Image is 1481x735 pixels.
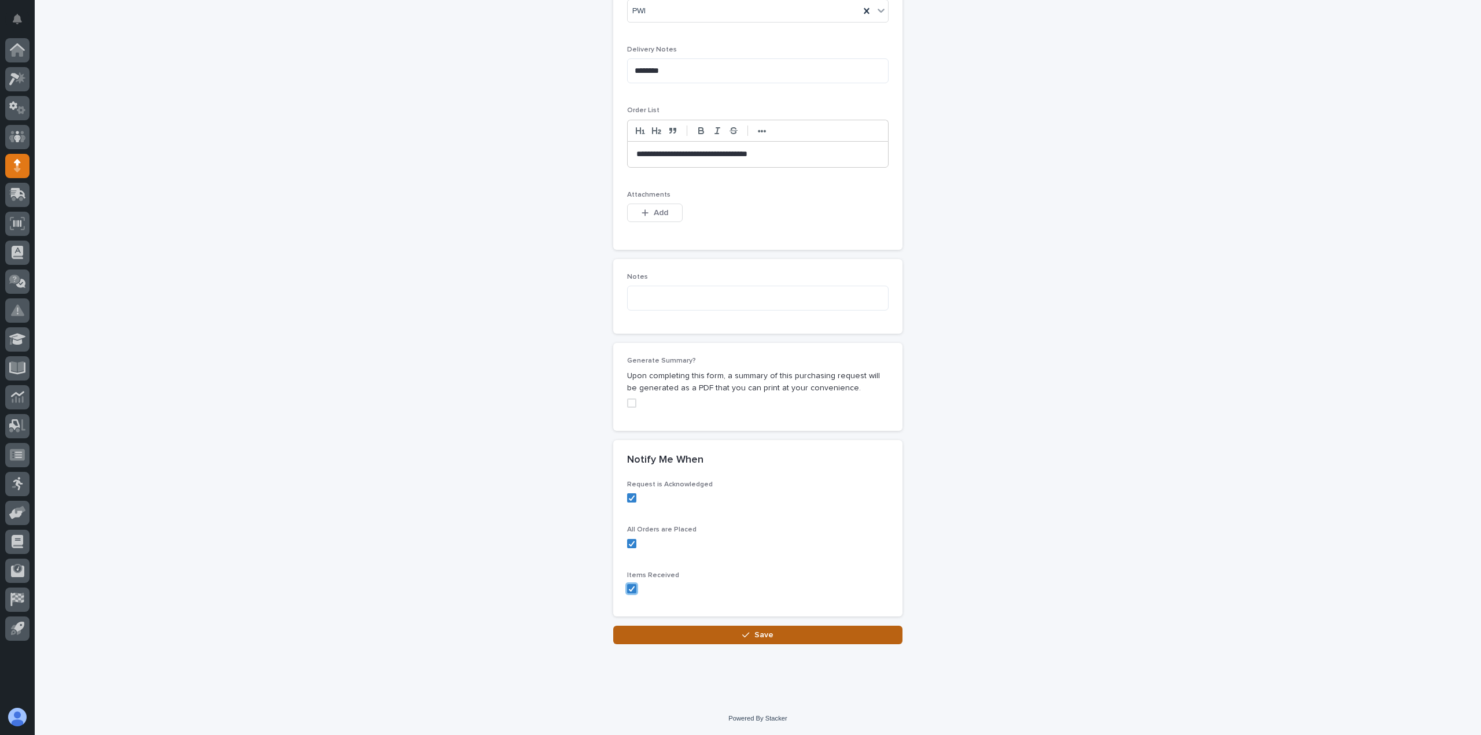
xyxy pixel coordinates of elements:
[627,204,683,222] button: Add
[627,572,679,579] span: Items Received
[728,715,787,722] a: Powered By Stacker
[632,5,646,17] span: PWI
[654,208,668,218] span: Add
[5,7,30,31] button: Notifications
[627,357,696,364] span: Generate Summary?
[627,481,713,488] span: Request is Acknowledged
[627,454,703,467] h2: Notify Me When
[627,526,697,533] span: All Orders are Placed
[627,107,660,114] span: Order List
[627,274,648,280] span: Notes
[627,370,889,394] p: Upon completing this form, a summary of this purchasing request will be generated as a PDF that y...
[14,14,30,32] div: Notifications
[754,630,773,640] span: Save
[627,46,677,53] span: Delivery Notes
[5,705,30,729] button: users-avatar
[758,127,767,136] strong: •••
[627,191,670,198] span: Attachments
[613,626,902,644] button: Save
[754,124,770,138] button: •••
